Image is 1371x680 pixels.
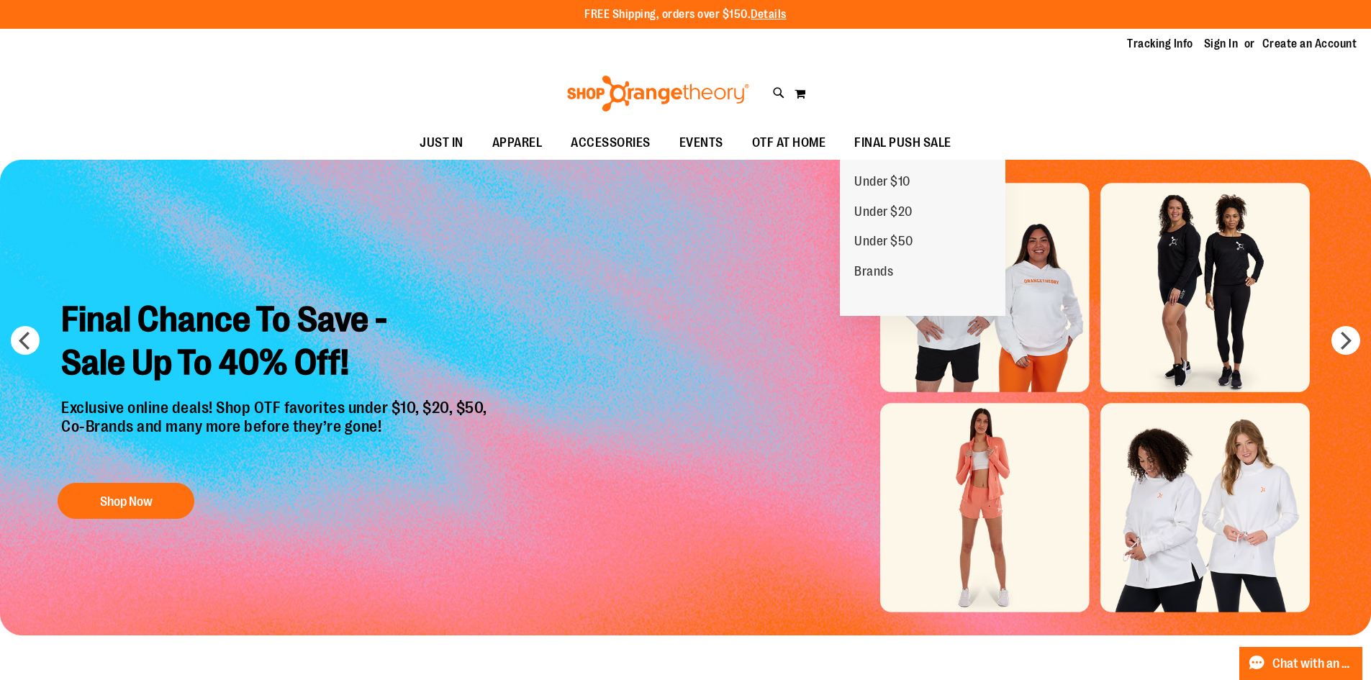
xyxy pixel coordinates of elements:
[751,8,787,21] a: Details
[58,483,194,519] button: Shop Now
[478,127,557,160] a: APPAREL
[50,287,502,527] a: Final Chance To Save -Sale Up To 40% Off! Exclusive online deals! Shop OTF favorites under $10, $...
[405,127,478,160] a: JUST IN
[420,127,463,159] span: JUST IN
[840,227,928,257] a: Under $50
[571,127,651,159] span: ACCESSORIES
[840,257,908,287] a: Brands
[752,127,826,159] span: OTF AT HOME
[50,287,502,399] h2: Final Chance To Save - Sale Up To 40% Off!
[1272,657,1354,671] span: Chat with an Expert
[11,326,40,355] button: prev
[1262,36,1357,52] a: Create an Account
[1127,36,1193,52] a: Tracking Info
[738,127,841,160] a: OTF AT HOME
[854,127,951,159] span: FINAL PUSH SALE
[679,127,723,159] span: EVENTS
[492,127,543,159] span: APPAREL
[854,174,910,192] span: Under $10
[854,204,913,222] span: Under $20
[1204,36,1239,52] a: Sign In
[1331,326,1360,355] button: next
[840,127,966,160] a: FINAL PUSH SALE
[50,399,502,469] p: Exclusive online deals! Shop OTF favorites under $10, $20, $50, Co-Brands and many more before th...
[840,167,925,197] a: Under $10
[840,197,927,227] a: Under $20
[1239,647,1363,680] button: Chat with an Expert
[565,76,751,112] img: Shop Orangetheory
[840,160,1005,316] ul: FINAL PUSH SALE
[854,264,893,282] span: Brands
[584,6,787,23] p: FREE Shipping, orders over $150.
[854,234,913,252] span: Under $50
[665,127,738,160] a: EVENTS
[556,127,665,160] a: ACCESSORIES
